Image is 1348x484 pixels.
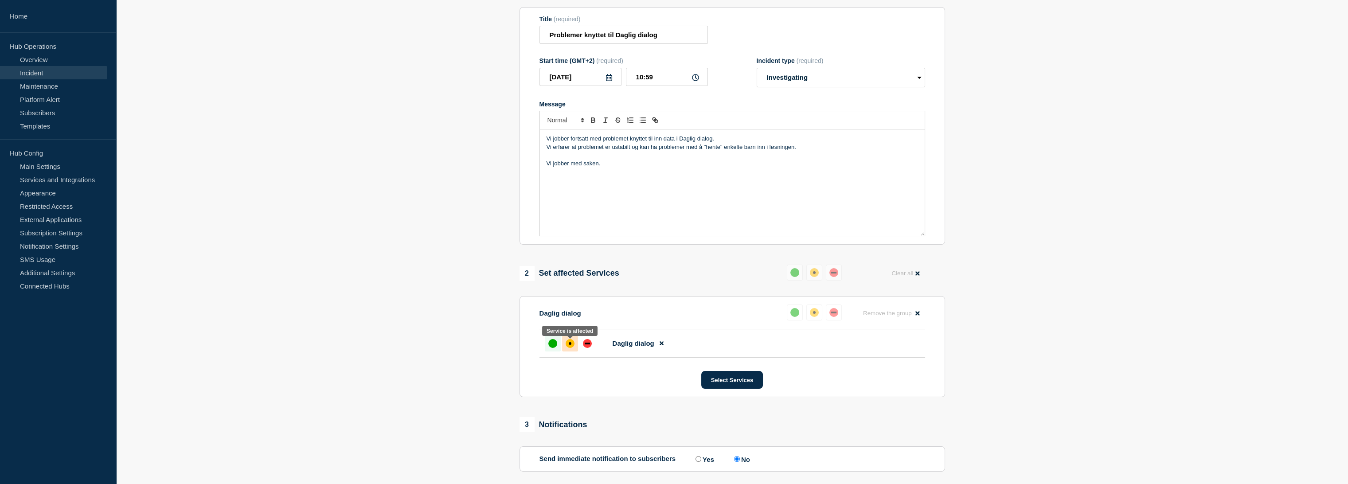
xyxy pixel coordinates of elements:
[790,308,799,317] div: up
[596,57,623,64] span: (required)
[797,57,824,64] span: (required)
[520,266,619,281] div: Set affected Services
[612,115,624,125] button: Toggle strikethrough text
[787,265,803,281] button: up
[806,265,822,281] button: affected
[626,68,708,86] input: HH:MM
[649,115,661,125] button: Toggle link
[863,310,912,316] span: Remove the group
[520,266,535,281] span: 2
[547,160,918,168] p: Vi jobber med saken.
[810,268,819,277] div: affected
[693,455,714,463] label: Yes
[701,371,763,389] button: Select Services
[757,57,925,64] div: Incident type
[587,115,599,125] button: Toggle bold text
[829,308,838,317] div: down
[554,16,581,23] span: (required)
[547,143,918,151] p: Vi erfarer at problemet er ustabilt og kan ha problemer med å "hente" enkelte barn inn i løsningen.
[734,456,740,462] input: No
[829,268,838,277] div: down
[790,268,799,277] div: up
[826,304,842,320] button: down
[539,309,581,317] p: Daglig dialog
[539,455,676,463] p: Send immediate notification to subscribers
[757,68,925,87] select: Incident type
[520,417,535,432] span: 3
[566,339,574,348] div: affected
[543,115,587,125] span: Font size
[539,68,621,86] input: YYYY-MM-DD
[637,115,649,125] button: Toggle bulleted list
[886,265,925,282] button: Clear all
[548,339,557,348] div: up
[539,26,708,44] input: Title
[539,455,925,463] div: Send immediate notification to subscribers
[858,304,925,322] button: Remove the group
[539,57,708,64] div: Start time (GMT+2)
[806,304,822,320] button: affected
[787,304,803,320] button: up
[547,135,918,143] p: Vi jobber fortsatt med problemet knyttet til inn data i Daglig dialog.
[539,16,708,23] div: Title
[599,115,612,125] button: Toggle italic text
[583,339,592,348] div: down
[547,328,593,334] div: Service is affected
[810,308,819,317] div: affected
[520,417,587,432] div: Notifications
[695,456,701,462] input: Yes
[826,265,842,281] button: down
[539,101,925,108] div: Message
[732,455,750,463] label: No
[613,340,654,347] span: Daglig dialog
[540,129,925,236] div: Message
[624,115,637,125] button: Toggle ordered list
